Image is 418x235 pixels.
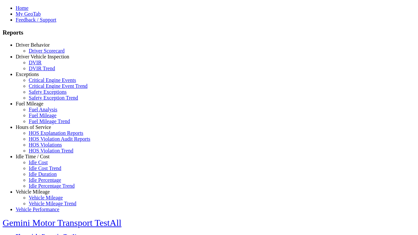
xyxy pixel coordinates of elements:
[16,54,69,59] a: Driver Vehicle Inspection
[16,189,50,195] a: Vehicle Mileage
[29,107,57,112] a: Fuel Analysis
[16,154,50,159] a: Idle Time / Cost
[16,42,50,48] a: Driver Behavior
[29,48,65,54] a: Driver Scorecard
[3,29,415,36] h3: Reports
[29,195,63,200] a: Vehicle Mileage
[29,183,74,189] a: Idle Percentage Trend
[29,148,73,153] a: HOS Violation Trend
[29,130,83,136] a: HOS Explanation Reports
[29,89,67,95] a: Safety Exceptions
[16,124,51,130] a: Hours of Service
[29,77,76,83] a: Critical Engine Events
[29,60,41,65] a: DVIR
[29,95,78,101] a: Safety Exception Trend
[16,11,41,17] a: My GeoTab
[29,171,57,177] a: Idle Duration
[16,71,39,77] a: Exceptions
[29,66,55,71] a: DVIR Trend
[29,165,61,171] a: Idle Cost Trend
[29,142,62,148] a: HOS Violations
[16,207,59,212] a: Vehicle Performance
[16,5,28,11] a: Home
[3,218,121,228] a: Gemini Motor Transport TestAll
[29,201,76,206] a: Vehicle Mileage Trend
[16,101,43,106] a: Fuel Mileage
[29,136,90,142] a: HOS Violation Audit Reports
[29,177,61,183] a: Idle Percentage
[29,160,48,165] a: Idle Cost
[29,118,70,124] a: Fuel Mileage Trend
[16,17,56,23] a: Feedback / Support
[29,83,88,89] a: Critical Engine Event Trend
[29,113,56,118] a: Fuel Mileage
